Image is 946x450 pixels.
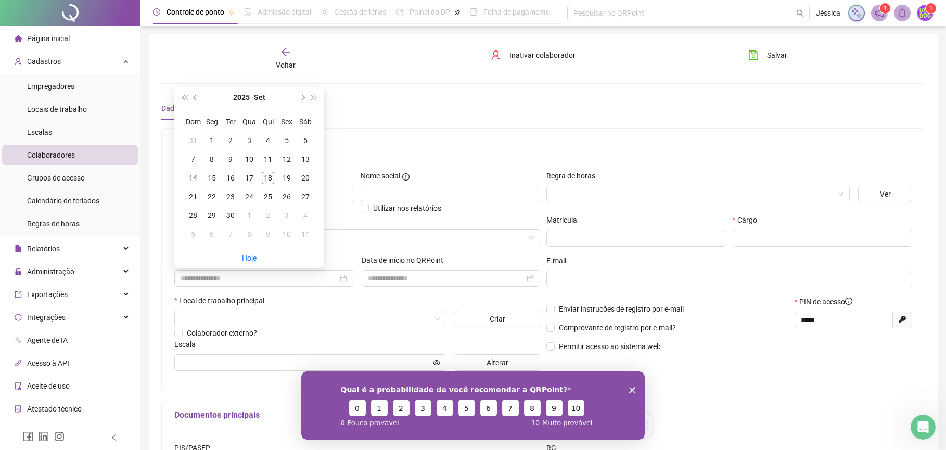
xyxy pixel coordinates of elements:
h5: Dados gerais [174,137,912,149]
span: Alterar [487,357,508,368]
div: 17 [243,172,255,184]
div: 5 [280,134,293,147]
span: Comprovante de registro por e-mail? [559,324,676,332]
td: 2025-09-04 [259,131,277,150]
span: Página inicial [27,34,70,43]
span: Colaboradores [27,151,75,159]
span: dashboard [396,8,403,16]
span: export [15,291,22,298]
div: 24 [243,190,255,203]
a: Hoje [242,254,257,262]
td: 2025-10-08 [240,225,259,243]
div: 29 [206,209,218,222]
td: 2025-09-01 [202,131,221,150]
button: prev-year [190,87,201,108]
td: 2025-09-25 [259,187,277,206]
div: 25 [262,190,274,203]
td: 2025-10-02 [259,206,277,225]
td: 2025-10-05 [184,225,202,243]
span: Permitir acesso ao sistema web [559,342,661,351]
div: 19 [280,172,293,184]
span: Acesso à API [27,359,69,367]
span: book [470,8,477,16]
button: super-next-year [309,87,320,108]
td: 2025-09-07 [184,150,202,169]
span: lock [15,268,22,275]
span: arrow-left [280,47,291,57]
div: 30 [224,209,237,222]
span: Administração [27,267,74,276]
span: instagram [54,431,65,442]
td: 2025-09-28 [184,206,202,225]
span: Lovvdog [181,230,534,246]
td: 2025-09-20 [296,169,315,187]
div: 2 [262,209,274,222]
span: Atestado técnico [27,405,82,413]
td: 2025-09-14 [184,169,202,187]
span: Painel do DP [410,8,450,16]
div: 18 [262,172,274,184]
span: Exportações [27,290,68,299]
div: 20 [299,172,312,184]
span: sync [15,314,22,321]
td: 2025-09-26 [277,187,296,206]
button: month panel [254,87,265,108]
span: Folha de pagamento [483,8,550,16]
span: save [748,50,759,60]
span: Regras de horas [27,220,80,228]
th: Ter [221,112,240,131]
span: api [15,359,22,367]
div: 6 [299,134,312,147]
span: Enviar instruções de registro por e-mail [559,305,684,313]
td: 2025-10-07 [221,225,240,243]
span: sun [321,8,328,16]
td: 2025-09-09 [221,150,240,169]
td: 2025-09-18 [259,169,277,187]
sup: Atualize o seu contato no menu Meus Dados [926,3,936,14]
span: linkedin [39,431,49,442]
div: 22 [206,190,218,203]
div: 26 [280,190,293,203]
span: Grupos de acesso [27,174,85,182]
td: 2025-09-10 [240,150,259,169]
th: Qui [259,112,277,131]
td: 2025-09-24 [240,187,259,206]
button: Inativar colaborador [483,47,583,63]
div: 14 [187,172,199,184]
span: home [15,35,22,42]
h5: Documentos principais [174,409,912,421]
div: 11 [299,228,312,240]
td: 2025-09-11 [259,150,277,169]
div: 8 [206,153,218,165]
button: Alterar [455,354,540,371]
div: 15 [206,172,218,184]
td: 2025-09-19 [277,169,296,187]
button: Ver [858,186,912,202]
span: pushpin [228,9,235,16]
button: next-year [297,87,308,108]
div: 21 [187,190,199,203]
span: 1 [929,5,933,12]
td: 2025-09-16 [221,169,240,187]
label: E-mail [546,255,573,266]
span: eye [433,359,440,366]
span: Escalas [27,128,52,136]
span: info-circle [845,298,852,305]
td: 2025-10-10 [277,225,296,243]
label: Data de início no QRPoint [362,254,450,266]
span: facebook [23,431,33,442]
span: Relatórios [27,245,60,253]
div: 12 [280,153,293,165]
span: Inativar colaborador [509,49,576,61]
td: 2025-09-05 [277,131,296,150]
td: 2025-09-27 [296,187,315,206]
span: Calendário de feriados [27,197,99,205]
span: Nome social [361,170,400,182]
